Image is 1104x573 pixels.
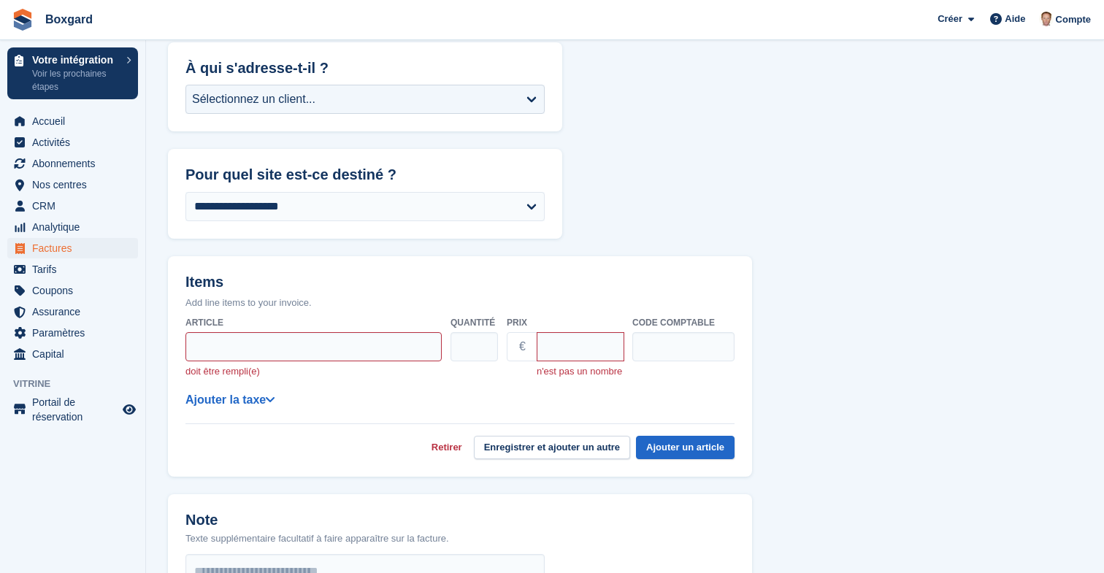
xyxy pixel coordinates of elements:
a: Ajouter la taxe [185,393,275,406]
a: menu [7,111,138,131]
p: Voir les prochaines étapes [32,67,119,93]
h2: À qui s'adresse-t-il ? [185,60,545,77]
span: Coupons [32,280,120,301]
span: Tarifs [32,259,120,280]
label: Code comptable [632,316,735,329]
a: Boxgard [39,7,99,31]
span: CRM [32,196,120,216]
div: Sélectionnez un client... [192,91,315,108]
span: Capital [32,344,120,364]
a: Boutique d'aperçu [120,401,138,418]
p: n'est pas un nombre [537,364,624,379]
a: menu [7,196,138,216]
button: Enregistrer et ajouter un autre [474,436,630,460]
span: Aide [1005,12,1025,26]
a: menu [7,280,138,301]
a: menu [7,174,138,195]
label: Article [185,316,442,329]
p: Add line items to your invoice. [185,296,735,310]
a: menu [7,132,138,153]
p: Votre intégration [32,55,119,65]
h2: Note [185,512,449,528]
img: stora-icon-8386f47178a22dfd0bd8f6a31ec36ba5ce8667c1dd55bd0f319d3a0aa187defe.svg [12,9,34,31]
a: menu [7,344,138,364]
span: Assurance [32,301,120,322]
span: Créer [938,12,962,26]
span: Vitrine [13,377,145,391]
span: Abonnements [32,153,120,174]
a: menu [7,395,138,424]
span: Nos centres [32,174,120,195]
h2: Items [185,274,735,293]
p: doit être rempli(e) [185,364,442,379]
a: Retirer [432,440,462,455]
h2: Pour quel site est-ce destiné ? [185,166,545,183]
span: Paramètres [32,323,120,343]
a: menu [7,217,138,237]
a: menu [7,323,138,343]
img: Alban Mackay [1039,12,1054,26]
a: menu [7,153,138,174]
span: Compte [1056,12,1091,27]
span: Activités [32,132,120,153]
label: Prix [507,316,624,329]
button: Ajouter un article [636,436,735,460]
span: Accueil [32,111,120,131]
span: Portail de réservation [32,395,120,424]
a: Votre intégration Voir les prochaines étapes [7,47,138,99]
span: Factures [32,238,120,258]
label: Quantité [451,316,498,329]
span: Analytique [32,217,120,237]
a: menu [7,259,138,280]
p: Texte supplémentaire facultatif à faire apparaître sur la facture. [185,531,449,546]
a: menu [7,301,138,322]
a: menu [7,238,138,258]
